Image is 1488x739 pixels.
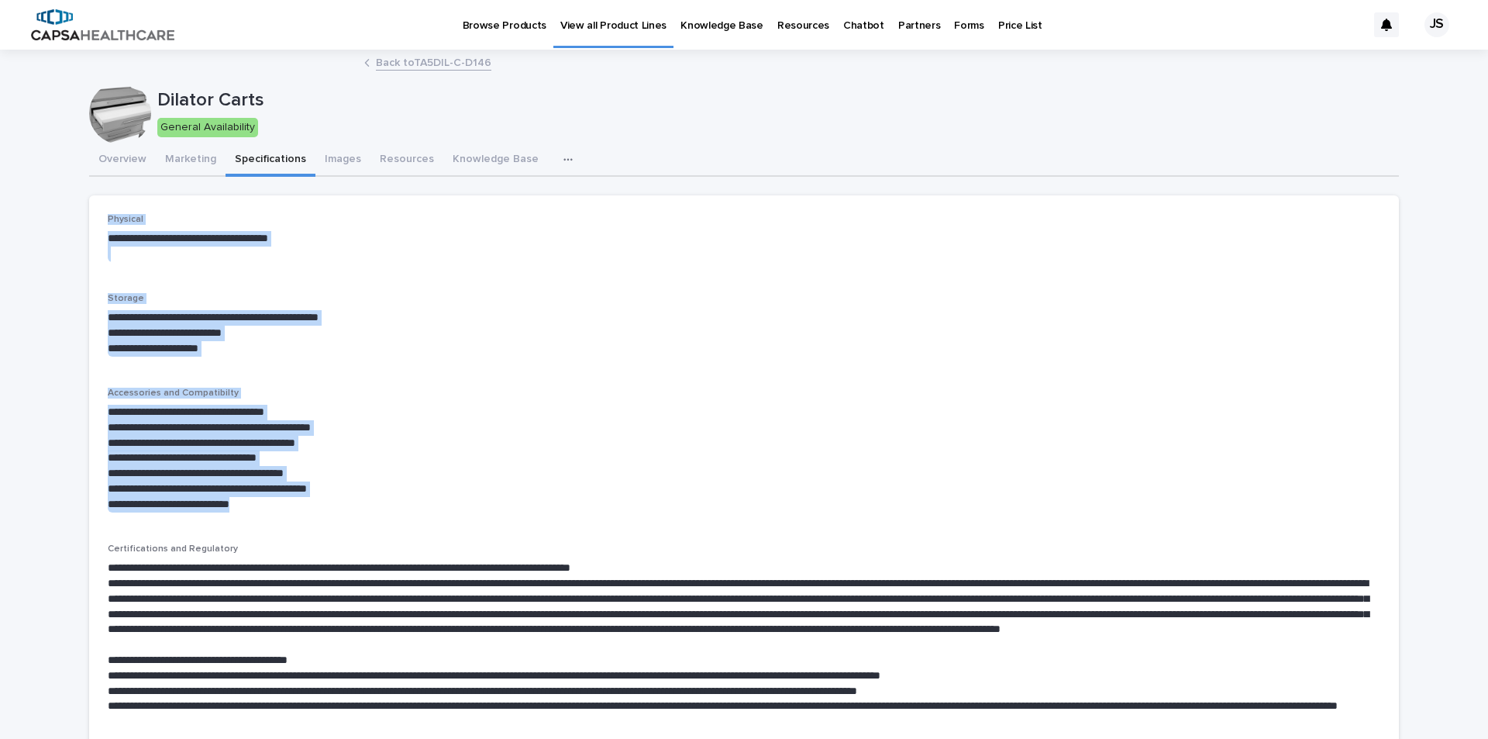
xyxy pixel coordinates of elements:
button: Overview [89,144,156,177]
button: Images [315,144,370,177]
span: Certifications and Regulatory [108,544,238,554]
span: Physical [108,215,143,224]
a: Back toTA5DIL-C-D146 [376,53,491,71]
div: JS [1424,12,1449,37]
p: Dilator Carts [157,89,1393,112]
div: General Availability [157,118,258,137]
button: Knowledge Base [443,144,548,177]
button: Specifications [226,144,315,177]
img: B5p4sRfuTuC72oLToeu7 [31,9,174,40]
button: Resources [370,144,443,177]
span: Accessories and Compatibilty [108,388,239,398]
span: Storage [108,294,144,303]
button: Marketing [156,144,226,177]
